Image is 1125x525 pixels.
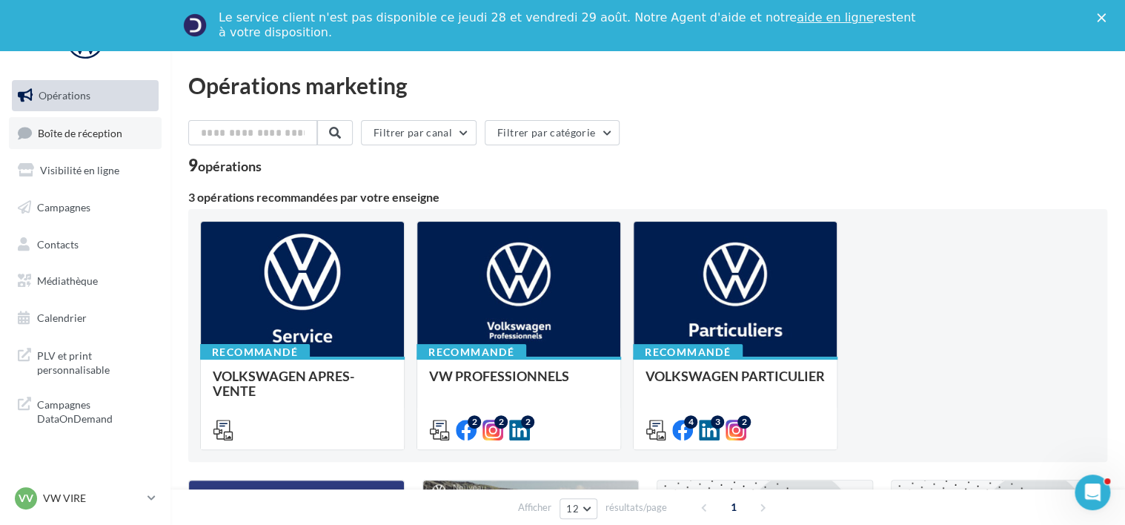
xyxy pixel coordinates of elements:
[200,344,310,360] div: Recommandé
[40,164,119,176] span: Visibilité en ligne
[188,74,1107,96] div: Opérations marketing
[188,191,1107,203] div: 3 opérations recommandées par votre enseigne
[9,192,162,223] a: Campagnes
[494,415,508,429] div: 2
[9,389,162,432] a: Campagnes DataOnDemand
[9,80,162,111] a: Opérations
[711,415,724,429] div: 3
[213,368,354,399] span: VOLKSWAGEN APRES-VENTE
[37,237,79,250] span: Contacts
[605,501,667,515] span: résultats/page
[9,117,162,149] a: Boîte de réception
[521,415,534,429] div: 2
[560,498,597,519] button: 12
[9,229,162,260] a: Contacts
[37,311,87,324] span: Calendrier
[12,484,159,512] a: VV VW VIRE
[19,491,33,506] span: VV
[797,10,873,24] a: aide en ligne
[722,495,746,519] span: 1
[468,415,481,429] div: 2
[566,503,579,515] span: 12
[37,394,153,426] span: Campagnes DataOnDemand
[1097,13,1112,22] div: Fermer
[429,368,569,384] span: VW PROFESSIONNELS
[518,501,551,515] span: Afficher
[684,415,697,429] div: 4
[9,155,162,186] a: Visibilité en ligne
[646,368,825,384] span: VOLKSWAGEN PARTICULIER
[43,491,142,506] p: VW VIRE
[9,265,162,297] a: Médiathèque
[737,415,751,429] div: 2
[633,344,743,360] div: Recommandé
[198,159,262,173] div: opérations
[39,89,90,102] span: Opérations
[188,157,262,174] div: 9
[219,10,918,40] div: Le service client n'est pas disponible ce jeudi 28 et vendredi 29 août. Notre Agent d'aide et not...
[9,303,162,334] a: Calendrier
[37,346,153,377] span: PLV et print personnalisable
[9,340,162,383] a: PLV et print personnalisable
[417,344,526,360] div: Recommandé
[37,274,98,287] span: Médiathèque
[485,120,620,145] button: Filtrer par catégorie
[37,201,90,214] span: Campagnes
[38,126,122,139] span: Boîte de réception
[1075,475,1110,510] iframe: Intercom live chat
[183,13,207,37] img: Profile image for Service-Client
[361,120,477,145] button: Filtrer par canal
